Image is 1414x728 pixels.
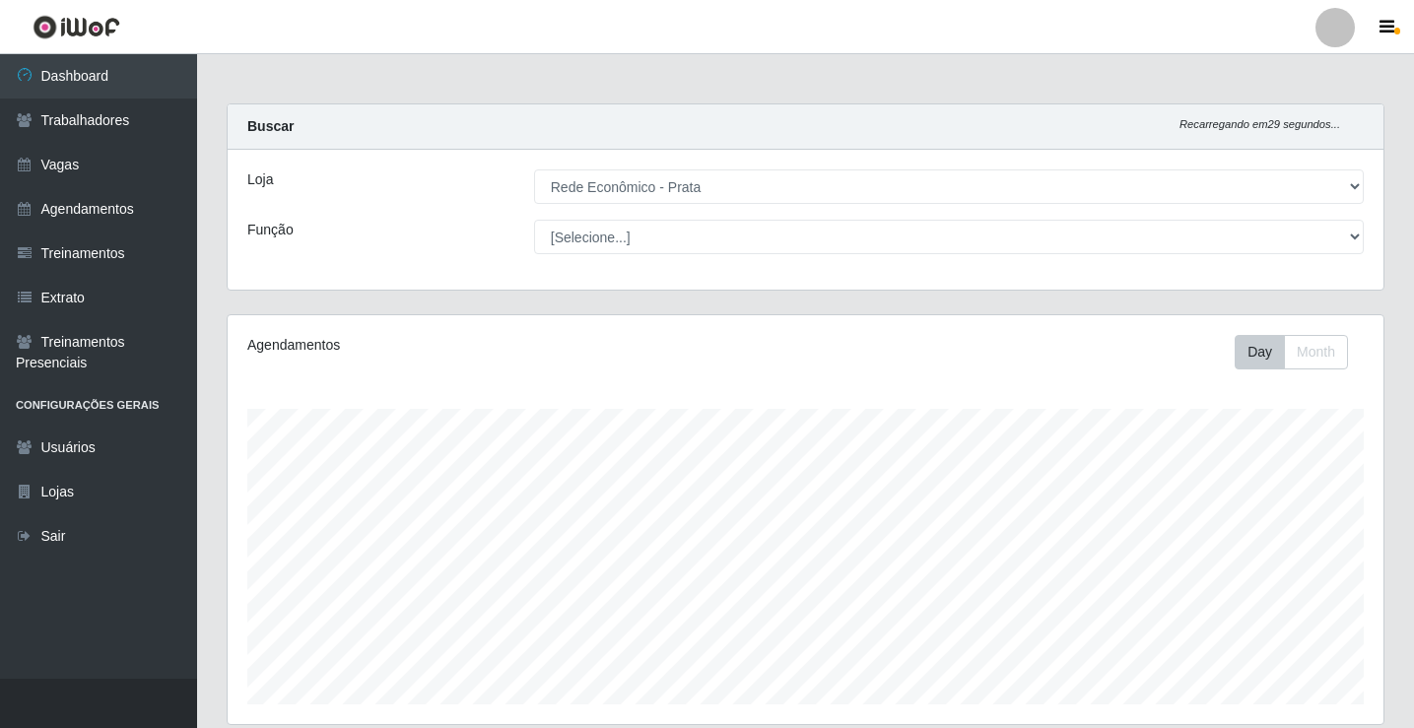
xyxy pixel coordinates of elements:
[1235,335,1285,369] button: Day
[1235,335,1348,369] div: First group
[247,335,696,356] div: Agendamentos
[1235,335,1364,369] div: Toolbar with button groups
[247,169,273,190] label: Loja
[247,220,294,240] label: Função
[33,15,120,39] img: CoreUI Logo
[247,118,294,134] strong: Buscar
[1179,118,1340,130] i: Recarregando em 29 segundos...
[1284,335,1348,369] button: Month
